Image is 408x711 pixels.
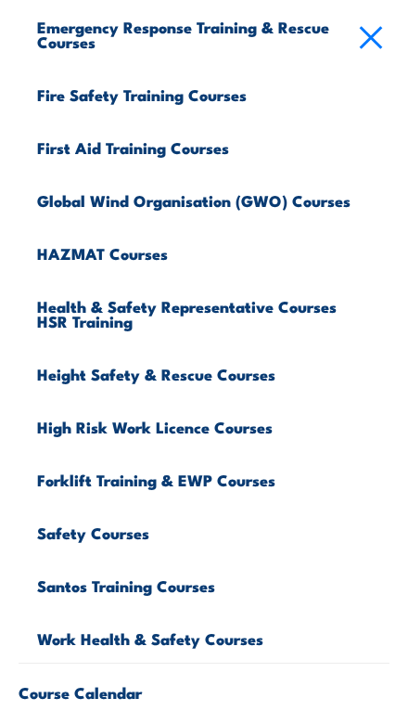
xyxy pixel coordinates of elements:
[37,278,389,345] a: Health & Safety Representative Courses HSR Training
[37,504,389,557] a: Safety Courses
[37,66,389,119] a: Fire Safety Training Courses
[37,225,389,278] a: HAZMAT Courses
[37,557,389,610] a: Santos Training Courses
[37,610,389,663] a: Work Health & Safety Courses
[37,451,389,504] a: Forklift Training & EWP Courses
[37,345,389,398] a: Height Safety & Rescue Courses
[37,398,389,451] a: High Risk Work Licence Courses
[37,172,389,225] a: Global Wind Organisation (GWO) Courses
[37,119,389,172] a: First Aid Training Courses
